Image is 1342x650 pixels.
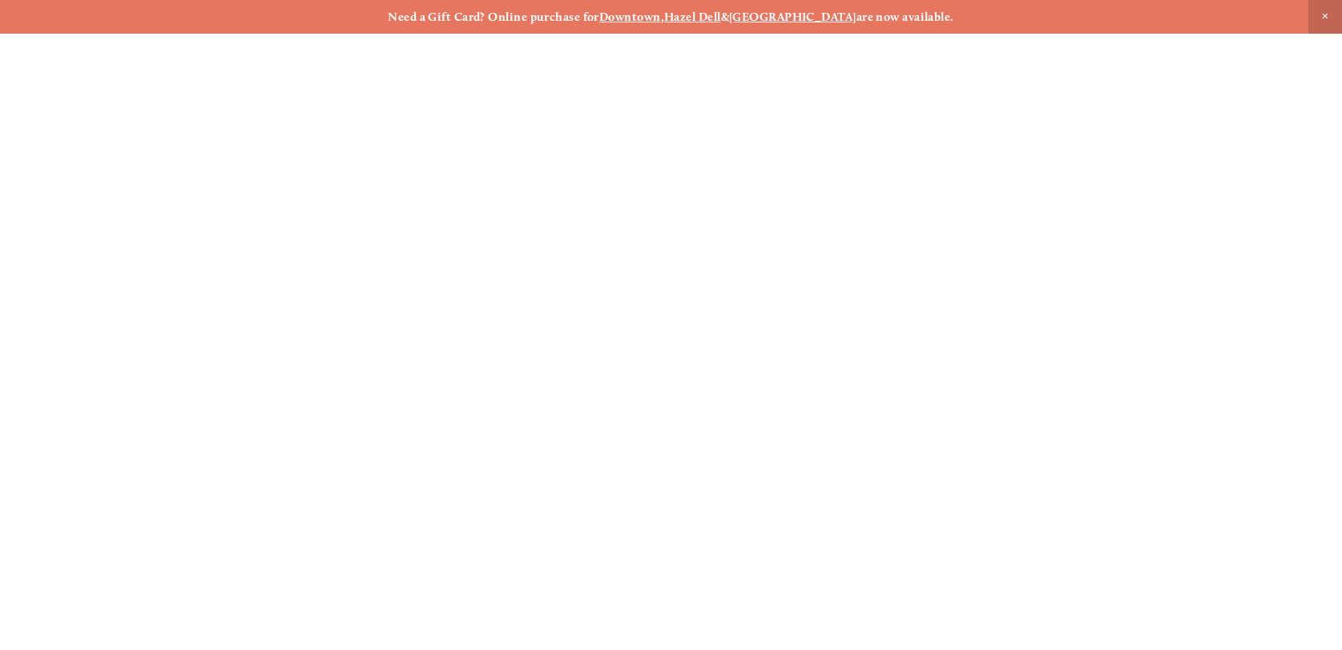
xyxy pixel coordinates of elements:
[721,10,729,24] strong: &
[856,10,954,24] strong: are now available.
[599,10,661,24] a: Downtown
[661,10,664,24] strong: ,
[729,10,856,24] a: [GEOGRAPHIC_DATA]
[664,10,721,24] a: Hazel Dell
[388,10,599,24] strong: Need a Gift Card? Online purchase for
